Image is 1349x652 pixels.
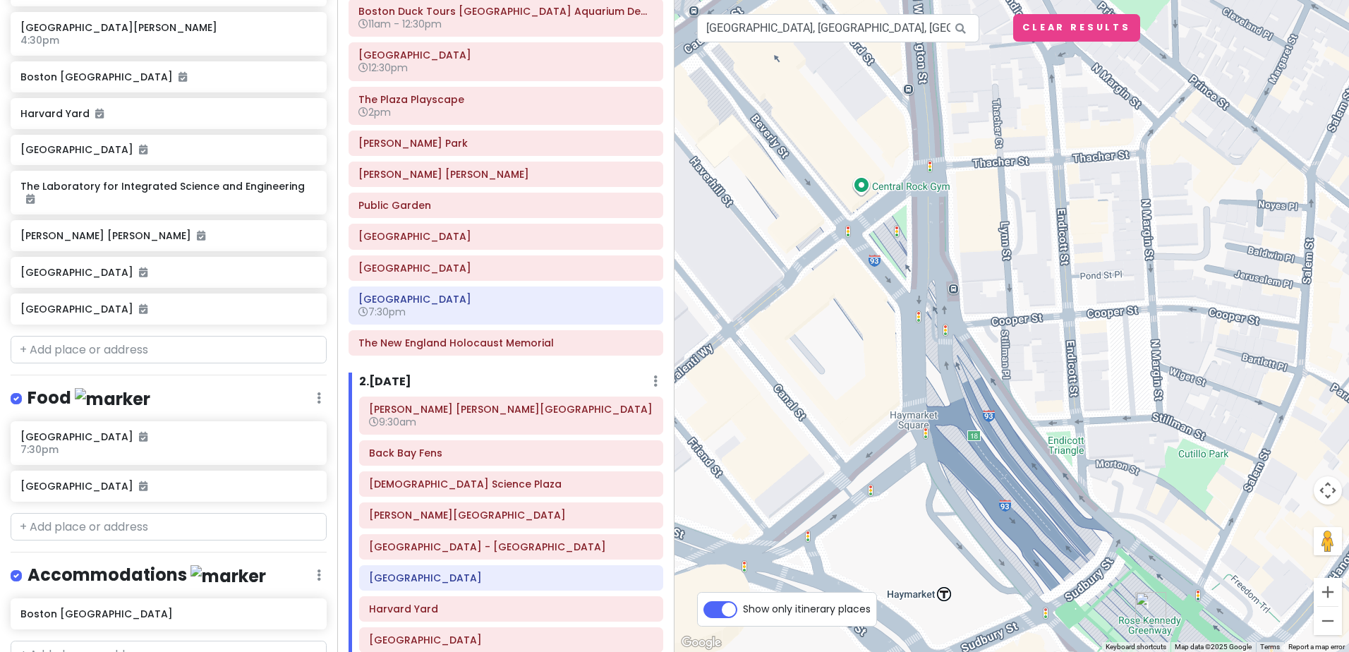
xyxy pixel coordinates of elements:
button: Zoom out [1314,607,1342,635]
h6: [GEOGRAPHIC_DATA] [20,480,316,493]
a: Report a map error [1288,643,1345,651]
img: marker [75,388,150,410]
h6: 2 . [DATE] [359,375,411,390]
button: Keyboard shortcuts [1106,642,1166,652]
h6: [GEOGRAPHIC_DATA] [20,430,316,443]
i: Added to itinerary [139,481,147,491]
div: Rose Kennedy Greenway [1135,592,1166,623]
i: Added to itinerary [139,432,147,442]
h6: Public Garden [358,199,653,212]
h6: Rose Kennedy Greenway [358,168,653,181]
input: Search a place [697,14,979,42]
span: 2pm [358,105,391,119]
h6: Harvard University Graduate School Of Design [369,634,653,646]
i: Added to itinerary [197,231,205,241]
h6: Harvard Yard [369,603,653,615]
h6: Faneuil Hall Marketplace [358,49,653,61]
h6: [PERSON_NAME] [PERSON_NAME] [20,229,316,242]
span: 7:30pm [20,442,59,457]
span: 9:30am [369,415,416,429]
h6: Boston [GEOGRAPHIC_DATA] [20,71,316,83]
span: 12:30pm [358,61,408,75]
h6: Christian Science Plaza [369,478,653,490]
h6: Boston Public Library - Central Library [369,541,653,553]
a: Terms (opens in new tab) [1260,643,1280,651]
a: Open this area in Google Maps (opens a new window) [678,634,725,652]
span: Map data ©2025 Google [1175,643,1252,651]
button: Clear Results [1013,14,1140,42]
h6: Boston Duck Tours New England Aquarium Departure Location [358,5,653,18]
h6: The Plaza Playscape [358,93,653,106]
h6: Harvard Yard [20,107,316,120]
i: Added to itinerary [139,145,147,155]
img: marker [190,565,266,587]
input: + Add place or address [11,336,327,364]
h6: Back Bay Fens [369,447,653,459]
i: Added to itinerary [139,267,147,277]
h6: [GEOGRAPHIC_DATA] [20,303,316,315]
button: Map camera controls [1314,476,1342,505]
input: + Add place or address [11,513,327,541]
button: Drag Pegman onto the map to open Street View [1314,527,1342,555]
h4: Accommodations [28,564,266,587]
h6: Harvard Square [369,572,653,584]
h6: [GEOGRAPHIC_DATA] [20,266,316,279]
h6: Frederick Law Olmsted National Historic Site [369,403,653,416]
span: 11am - 12:30pm [358,17,442,31]
h6: Paul Revere Park [358,137,653,150]
h6: Boston Common [358,262,653,274]
h6: Boston [GEOGRAPHIC_DATA] [20,608,316,620]
h6: Union Oyster House [358,293,653,306]
i: Added to itinerary [139,304,147,314]
i: Added to itinerary [179,72,187,82]
img: Google [678,634,725,652]
h6: [GEOGRAPHIC_DATA][PERSON_NAME] [20,21,316,34]
h4: Food [28,387,150,410]
span: 4:30pm [20,33,59,47]
h6: Beacon Hill [358,230,653,243]
span: Show only itinerary places [743,601,871,617]
h6: The New England Holocaust Memorial [358,337,653,349]
i: Added to itinerary [95,109,104,119]
i: Added to itinerary [26,194,35,204]
button: Zoom in [1314,578,1342,606]
h6: The Laboratory for Integrated Science and Engineering [20,180,316,205]
h6: Copley Square [369,509,653,521]
span: 7:30pm [358,305,406,319]
h6: [GEOGRAPHIC_DATA] [20,143,316,156]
